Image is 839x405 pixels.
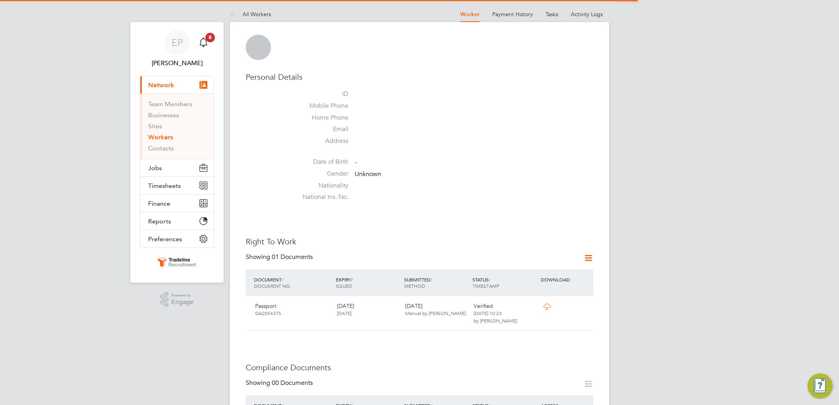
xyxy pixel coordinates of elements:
[148,200,170,207] span: Finance
[140,256,214,268] a: Go to home page
[140,177,214,194] button: Timesheets
[470,272,539,293] div: STATUS
[571,11,603,18] a: Activity Logs
[337,310,352,316] span: [DATE]
[405,310,467,316] span: Manual by [PERSON_NAME].
[246,253,314,261] div: Showing
[272,379,313,387] span: 00 Documents
[474,302,493,309] span: Verified
[156,256,198,268] img: tradelinerecruitment-logo-retina.png
[196,30,211,55] a: 8
[255,310,281,316] span: GA2054375
[402,272,470,293] div: SUBMITTED
[539,272,593,287] div: DOWNLOAD
[148,144,174,152] a: Contacts
[246,362,593,373] h3: Compliance Documents
[148,164,162,172] span: Jobs
[148,81,174,89] span: Network
[293,170,348,178] label: Gender
[293,137,348,145] label: Address
[130,22,224,283] nav: Main navigation
[230,11,271,18] a: All Workers
[546,11,558,18] a: Tasks
[246,236,593,247] h3: Right To Work
[148,217,171,225] span: Reports
[140,159,214,176] button: Jobs
[140,30,214,68] a: EP[PERSON_NAME]
[148,122,162,130] a: Sites
[807,373,833,399] button: Engage Resource Center
[171,37,183,48] span: EP
[246,72,593,82] h3: Personal Details
[293,193,348,201] label: National Ins. No.
[293,90,348,98] label: ID
[293,158,348,166] label: Date of Birth
[489,276,490,283] span: /
[171,299,194,306] span: Engage
[171,292,194,299] span: Powered by
[474,317,518,324] span: by [PERSON_NAME].
[336,283,352,289] span: ISSUED
[431,276,432,283] span: /
[355,170,381,178] span: Unknown
[272,253,313,261] span: 01 Documents
[351,276,353,283] span: /
[254,283,291,289] span: DOCUMENT NO.
[140,58,214,68] span: Ellie Page
[293,125,348,133] label: Email
[140,212,214,230] button: Reports
[472,283,499,289] span: TIMESTAMP
[140,230,214,247] button: Preferences
[140,94,214,159] div: Network
[404,283,425,289] span: METHOD
[148,182,181,189] span: Timesheets
[140,195,214,212] button: Finance
[474,310,502,316] span: [DATE] 10:23
[293,182,348,190] label: Nationality
[148,133,173,141] a: Workers
[252,272,334,293] div: DOCUMENT
[148,100,192,108] a: Team Members
[402,299,470,320] div: [DATE]
[205,33,215,42] span: 8
[140,76,214,94] button: Network
[355,158,357,166] span: -
[246,379,314,387] div: Showing
[282,276,283,283] span: /
[148,111,179,119] a: Businesses
[293,114,348,122] label: Home Phone
[460,11,480,18] a: Worker
[334,299,402,320] div: [DATE]
[293,102,348,110] label: Mobile Phone
[148,235,182,243] span: Preferences
[334,272,402,293] div: EXPIRY
[492,11,533,18] a: Payment History
[252,299,334,320] div: Passport
[160,292,194,307] a: Powered byEngage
